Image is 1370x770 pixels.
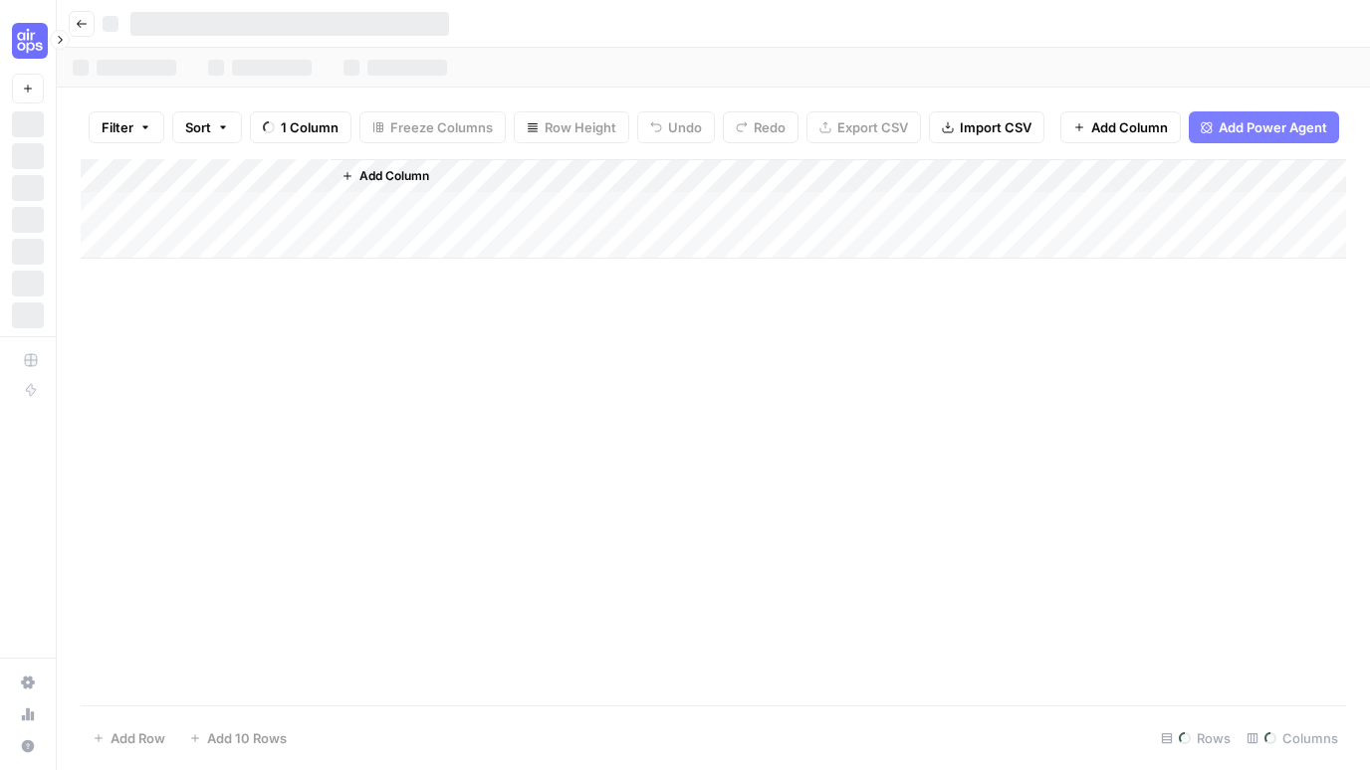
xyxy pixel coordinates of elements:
div: Columns [1239,722,1346,754]
span: Undo [668,117,702,137]
div: Rows [1153,722,1239,754]
span: Add Power Agent [1219,117,1327,137]
span: Add Column [1091,117,1168,137]
a: Usage [12,698,44,730]
button: Redo [723,111,799,143]
span: Import CSV [960,117,1031,137]
button: Add Column [1060,111,1181,143]
span: Add 10 Rows [207,728,287,748]
span: Filter [102,117,133,137]
span: Export CSV [837,117,908,137]
span: Freeze Columns [390,117,493,137]
button: Add Power Agent [1189,111,1339,143]
button: Undo [637,111,715,143]
span: 1 Column [281,117,339,137]
button: Export CSV [806,111,921,143]
button: Add Row [81,722,177,754]
button: Add 10 Rows [177,722,299,754]
button: Sort [172,111,242,143]
button: Freeze Columns [359,111,506,143]
img: Cohort 4 Logo [12,23,48,59]
span: Add Row [111,728,165,748]
button: Add Column [334,163,437,189]
a: Settings [12,667,44,698]
button: Workspace: Cohort 4 [12,16,44,66]
button: 1 Column [250,111,351,143]
span: Sort [185,117,211,137]
span: Add Column [359,167,429,185]
button: Help + Support [12,730,44,762]
button: Row Height [514,111,629,143]
span: Row Height [545,117,616,137]
button: Import CSV [929,111,1044,143]
button: Filter [89,111,164,143]
span: Redo [754,117,786,137]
